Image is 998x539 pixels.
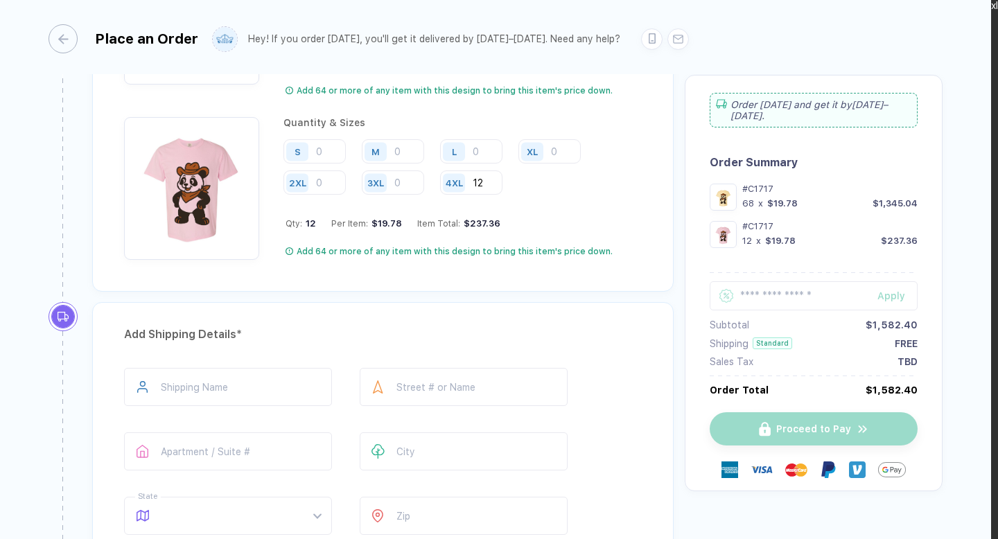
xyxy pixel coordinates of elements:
[860,281,918,310] button: Apply
[417,218,500,229] div: Item Total:
[785,459,807,481] img: master-card
[527,146,538,157] div: XL
[765,236,796,246] div: $19.78
[295,146,301,157] div: S
[866,385,918,396] div: $1,582.40
[873,198,918,209] div: $1,345.04
[742,198,754,209] div: 68
[757,198,764,209] div: x
[742,236,752,246] div: 12
[742,184,918,194] div: #C1717
[446,177,463,188] div: 4XL
[881,236,918,246] div: $237.36
[460,218,500,229] div: $237.36
[767,198,798,209] div: $19.78
[710,356,753,367] div: Sales Tax
[124,324,642,346] div: Add Shipping Details
[297,246,613,257] div: Add 64 or more of any item with this design to bring this item's price down.
[898,356,918,367] div: TBD
[710,385,769,396] div: Order Total
[368,218,402,229] div: $19.78
[820,461,837,478] img: Paypal
[710,93,918,127] div: Order [DATE] and get it by [DATE]–[DATE] .
[713,187,733,207] img: c0820912-40bd-41cf-87c8-4370564ebb29_nt_front_1754041448605.jpg
[297,85,613,96] div: Add 64 or more of any item with this design to bring this item's price down.
[710,156,918,169] div: Order Summary
[95,30,198,47] div: Place an Order
[289,177,306,188] div: 2XL
[895,338,918,349] div: FREE
[866,319,918,330] div: $1,582.40
[283,117,642,128] div: Quantity & Sizes
[371,146,380,157] div: M
[751,459,773,481] img: visa
[710,338,748,349] div: Shipping
[849,461,866,478] img: Venmo
[131,124,252,245] img: 337589dc-b6a3-4703-be37-b6df8e7a0bf7_nt_front_1755009522877.jpg
[755,236,762,246] div: x
[878,456,906,484] img: GPay
[877,290,918,301] div: Apply
[753,337,792,349] div: Standard
[713,224,733,245] img: 337589dc-b6a3-4703-be37-b6df8e7a0bf7_nt_front_1755009522877.jpg
[248,33,620,45] div: Hey! If you order [DATE], you'll get it delivered by [DATE]–[DATE]. Need any help?
[710,319,749,330] div: Subtotal
[721,461,738,478] img: express
[213,27,237,51] img: user profile
[367,177,384,188] div: 3XL
[302,218,316,229] span: 12
[331,218,402,229] div: Per Item:
[452,146,457,157] div: L
[742,221,918,231] div: #C1717
[286,218,316,229] div: Qty:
